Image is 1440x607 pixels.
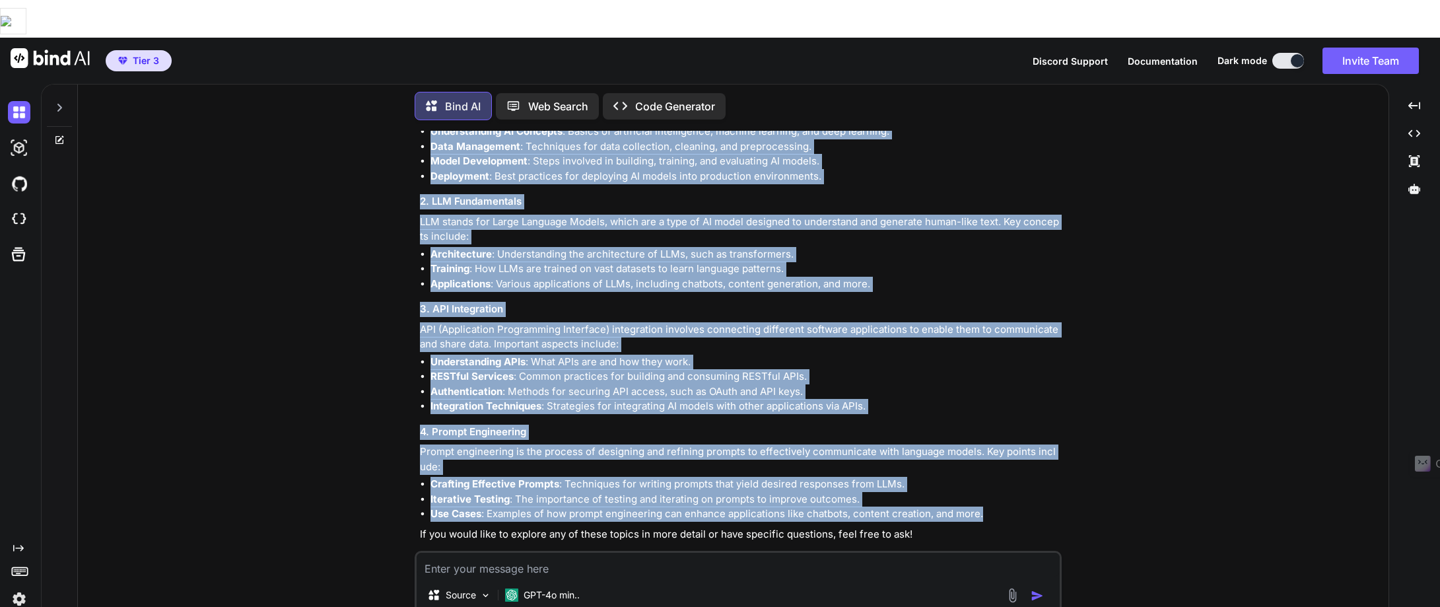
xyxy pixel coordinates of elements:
[430,277,491,290] strong: Applications
[420,527,1059,542] p: If you would like to explore any of these topics in more detail or have specific questions, feel ...
[430,155,528,167] strong: Model Development
[106,50,172,71] button: premiumTier 3
[1128,54,1198,68] button: Documentation
[1322,48,1419,74] button: Invite Team
[430,140,520,153] strong: Data Management
[445,98,481,114] p: Bind AI
[430,385,502,398] strong: Authentication
[420,194,1059,209] h3: 2. LLM Fundamentals
[430,507,481,520] strong: Use Cases
[430,384,1059,400] li: : Methods for securing API access, such as OAuth and API keys.
[430,507,1059,522] li: : Examples of how prompt engineering can enhance applications like chatbots, content creation, an...
[8,101,30,124] img: darkChat
[11,48,90,68] img: Bind AI
[430,262,469,275] strong: Training
[1005,588,1020,603] img: attachment
[430,493,510,505] strong: Iterative Testing
[1128,55,1198,67] span: Documentation
[133,54,159,67] span: Tier 3
[420,302,1059,317] h3: 3. API Integration
[480,590,491,601] img: Pick Models
[430,262,1059,277] li: : How LLMs are trained on vast datasets to learn language patterns.
[635,98,715,114] p: Code Generator
[430,248,492,260] strong: Architecture
[430,400,541,412] strong: Integration Techniques
[8,172,30,195] img: githubDark
[430,170,489,182] strong: Deployment
[8,208,30,231] img: cloudideIcon
[118,57,127,65] img: premium
[430,478,559,490] strong: Crafting Effective Prompts
[420,445,1059,474] p: Prompt engineering is the process of designing and refining prompts to effectively communicate wi...
[430,370,514,382] strong: RESTful Services
[430,154,1059,169] li: : Steps involved in building, training, and evaluating AI models.
[430,169,1059,184] li: : Best practices for deploying AI models into production environments.
[430,355,526,368] strong: Understanding APIs
[1217,54,1267,67] span: Dark mode
[430,477,1059,492] li: : Techniques for writing prompts that yield desired responses from LLMs.
[446,589,476,602] p: Source
[1033,55,1108,67] span: Discord Support
[528,98,588,114] p: Web Search
[430,492,1059,507] li: : The importance of testing and iterating on prompts to improve outcomes.
[420,425,1059,440] h3: 4. Prompt Engineering
[430,125,563,137] strong: Understanding AI Concepts
[1031,589,1044,602] img: icon
[505,589,518,602] img: GPT-4o mini
[1033,54,1108,68] button: Discord Support
[430,355,1059,370] li: : What APIs are and how they work.
[420,215,1059,244] p: LLM stands for Large Language Models, which are a type of AI model designed to understand and gen...
[430,277,1059,292] li: : Various applications of LLMs, including chatbots, content generation, and more.
[430,369,1059,384] li: : Common practices for building and consuming RESTful APIs.
[430,139,1059,155] li: : Techniques for data collection, cleaning, and preprocessing.
[8,137,30,159] img: darkAi-studio
[430,124,1059,139] li: : Basics of artificial intelligence, machine learning, and deep learning.
[524,589,580,602] p: GPT-4o min..
[420,322,1059,352] p: API (Application Programming Interface) integration involves connecting different software applic...
[430,247,1059,262] li: : Understanding the architecture of LLMs, such as transformers.
[430,399,1059,414] li: : Strategies for integrating AI models with other applications via APIs.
